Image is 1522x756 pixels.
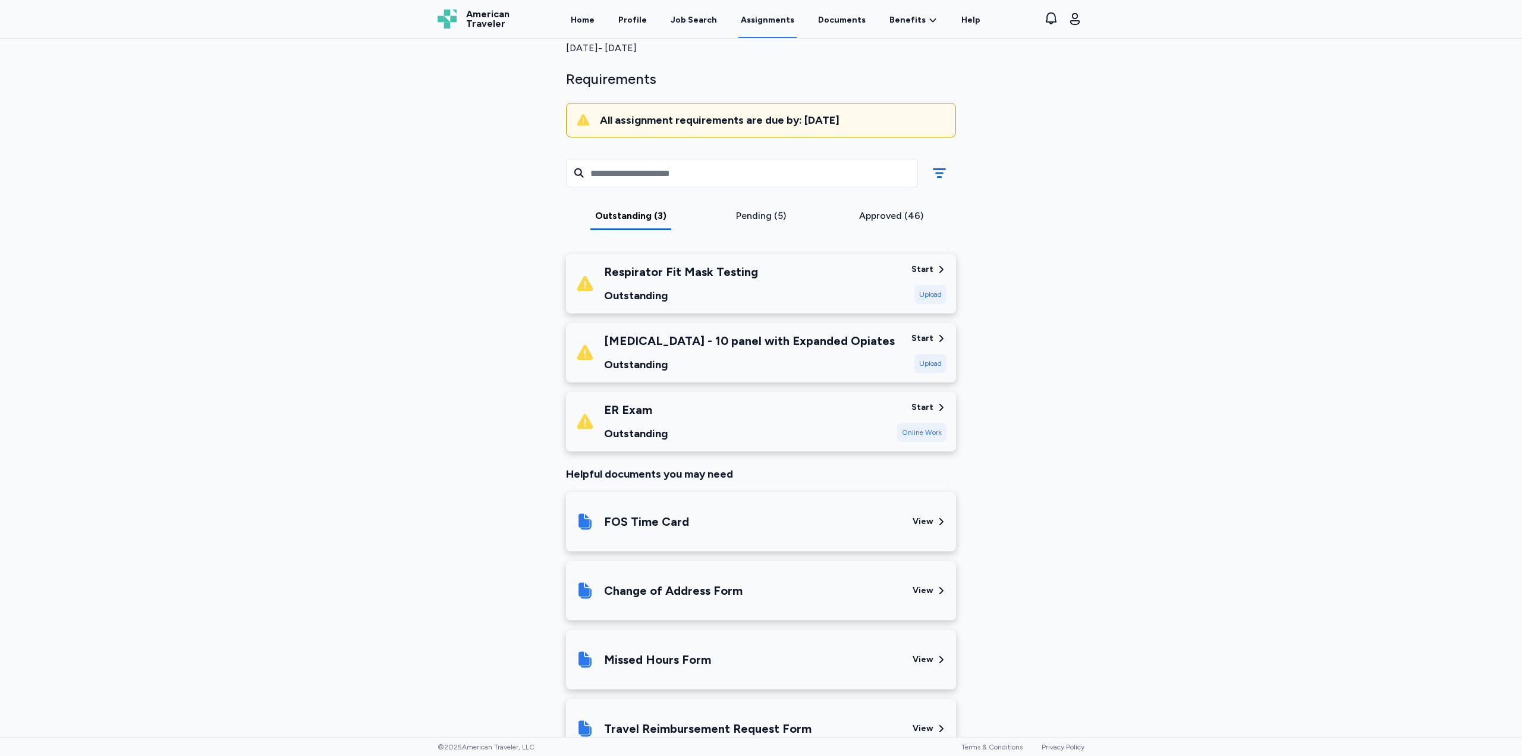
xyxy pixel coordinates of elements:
div: Start [911,263,933,275]
div: View [913,516,933,528]
div: Pending (5) [701,209,822,223]
a: Assignments [738,1,797,38]
div: Outstanding (3) [571,209,691,223]
span: © 2025 American Traveler, LLC [438,742,534,752]
div: All assignment requirements are due by: [DATE] [600,113,946,127]
div: ER Exam [604,401,668,418]
div: Requirements [566,70,956,89]
div: Change of Address Form [604,582,743,599]
div: Outstanding [604,425,668,442]
a: Privacy Policy [1042,743,1084,751]
div: Start [911,401,933,413]
div: View [913,723,933,735]
div: [MEDICAL_DATA] - 10 panel with Expanded Opiates [604,332,895,349]
div: Upload [914,354,946,373]
a: Terms & Conditions [961,743,1023,751]
a: Benefits [889,14,938,26]
div: Outstanding [604,356,895,373]
div: Respirator Fit Mask Testing [604,263,758,280]
div: Approved (46) [831,209,951,223]
span: Benefits [889,14,926,26]
div: Outstanding [604,287,758,304]
div: Job Search [671,14,717,26]
div: View [913,654,933,666]
div: Online Work [897,423,946,442]
div: Start [911,332,933,344]
div: FOS Time Card [604,513,689,530]
div: Travel Reimbursement Request Form [604,720,812,737]
div: Helpful documents you may need [566,466,956,482]
div: Upload [914,285,946,304]
div: View [913,585,933,597]
span: American Traveler [466,10,510,29]
div: [DATE] - [DATE] [566,41,956,55]
div: Missed Hours Form [604,651,711,668]
img: Logo [438,10,457,29]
